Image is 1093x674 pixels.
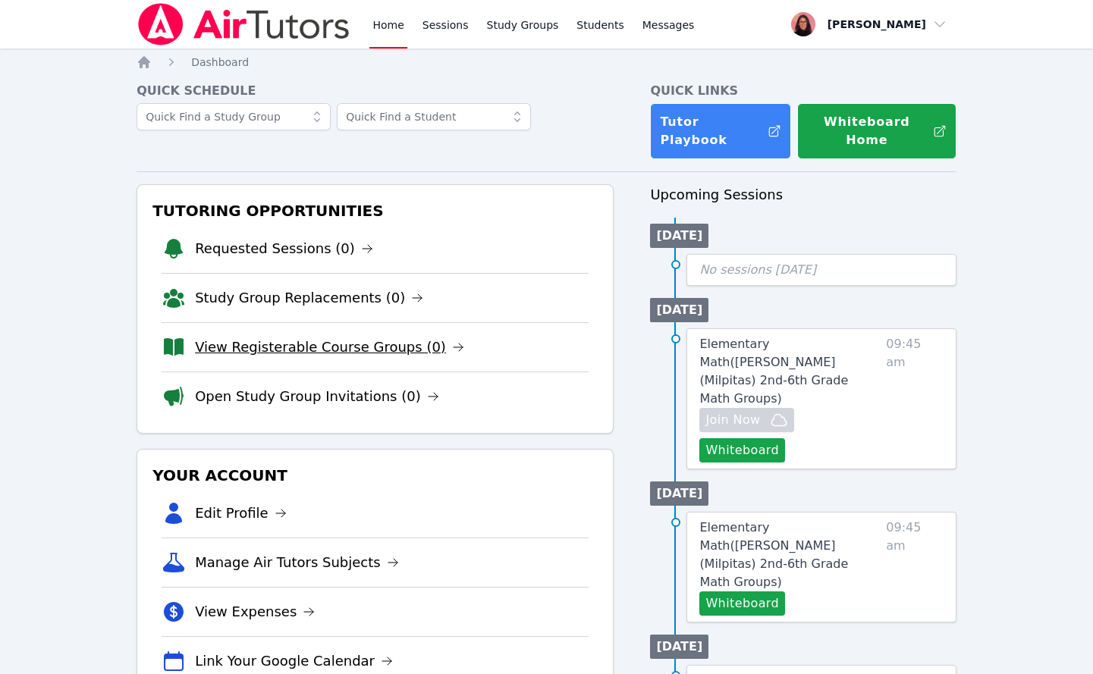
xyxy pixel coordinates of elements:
[650,481,708,506] li: [DATE]
[195,601,315,622] a: View Expenses
[699,591,785,616] button: Whiteboard
[699,520,848,589] span: Elementary Math ( [PERSON_NAME] (Milpitas) 2nd-6th Grade Math Groups )
[699,438,785,462] button: Whiteboard
[149,462,601,489] h3: Your Account
[650,82,956,100] h4: Quick Links
[191,56,249,68] span: Dashboard
[699,519,880,591] a: Elementary Math([PERSON_NAME] (Milpitas) 2nd-6th Grade Math Groups)
[699,337,848,406] span: Elementary Math ( [PERSON_NAME] (Milpitas) 2nd-6th Grade Math Groups )
[195,337,464,358] a: View Registerable Course Groups (0)
[195,552,399,573] a: Manage Air Tutors Subjects
[195,503,287,524] a: Edit Profile
[191,55,249,70] a: Dashboard
[650,298,708,322] li: [DATE]
[137,3,351,45] img: Air Tutors
[886,335,944,462] span: 09:45 am
[337,103,531,130] input: Quick Find a Student
[650,184,956,205] h3: Upcoming Sessions
[195,650,393,672] a: Link Your Google Calendar
[699,262,816,277] span: No sessions [DATE]
[650,103,790,159] a: Tutor Playbook
[195,238,373,259] a: Requested Sessions (0)
[705,411,760,429] span: Join Now
[699,408,793,432] button: Join Now
[195,386,439,407] a: Open Study Group Invitations (0)
[699,335,880,408] a: Elementary Math([PERSON_NAME] (Milpitas) 2nd-6th Grade Math Groups)
[642,17,695,33] span: Messages
[137,103,331,130] input: Quick Find a Study Group
[886,519,944,616] span: 09:45 am
[137,82,614,100] h4: Quick Schedule
[797,103,956,159] button: Whiteboard Home
[149,197,601,224] h3: Tutoring Opportunities
[195,287,423,309] a: Study Group Replacements (0)
[650,224,708,248] li: [DATE]
[650,635,708,659] li: [DATE]
[137,55,956,70] nav: Breadcrumb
